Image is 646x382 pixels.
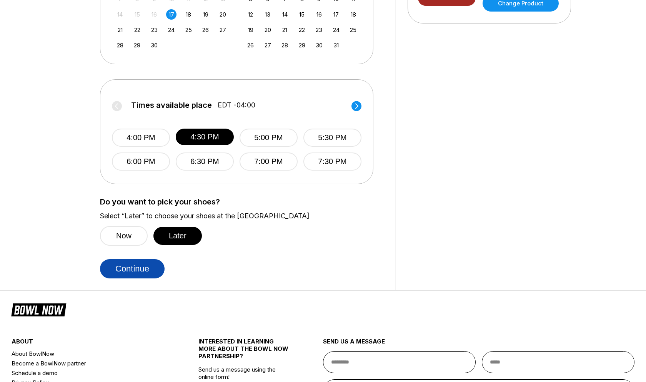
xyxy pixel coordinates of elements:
[132,25,142,35] div: Choose Monday, September 22nd, 2025
[240,152,298,171] button: 7:00 PM
[348,25,358,35] div: Choose Saturday, October 25th, 2025
[200,9,211,20] div: Choose Friday, September 19th, 2025
[303,152,361,171] button: 7:30 PM
[314,25,324,35] div: Choose Thursday, October 23rd, 2025
[280,9,290,20] div: Choose Tuesday, October 14th, 2025
[245,9,256,20] div: Choose Sunday, October 12th, 2025
[314,40,324,50] div: Choose Thursday, October 30th, 2025
[115,25,125,35] div: Choose Sunday, September 21st, 2025
[323,338,634,351] div: send us a message
[280,25,290,35] div: Choose Tuesday, October 21st, 2025
[131,101,212,109] span: Times available place
[183,25,194,35] div: Choose Thursday, September 25th, 2025
[263,25,273,35] div: Choose Monday, October 20th, 2025
[303,129,361,147] button: 5:30 PM
[348,9,358,20] div: Choose Saturday, October 18th, 2025
[297,25,307,35] div: Choose Wednesday, October 22nd, 2025
[132,40,142,50] div: Choose Monday, September 29th, 2025
[198,338,292,366] div: INTERESTED IN LEARNING MORE ABOUT THE BOWL NOW PARTNERSHIP?
[100,259,165,278] button: Continue
[297,40,307,50] div: Choose Wednesday, October 29th, 2025
[100,198,384,206] label: Do you want to pick your shoes?
[112,129,170,147] button: 4:00 PM
[245,40,256,50] div: Choose Sunday, October 26th, 2025
[183,9,194,20] div: Choose Thursday, September 18th, 2025
[115,9,125,20] div: Not available Sunday, September 14th, 2025
[112,152,170,171] button: 6:00 PM
[12,359,167,368] a: Become a BowlNow partner
[176,129,234,145] button: 4:30 PM
[100,212,384,220] label: Select “Later” to choose your shoes at the [GEOGRAPHIC_DATA]
[149,25,160,35] div: Choose Tuesday, September 23rd, 2025
[149,40,160,50] div: Choose Tuesday, September 30th, 2025
[331,40,341,50] div: Choose Friday, October 31st, 2025
[166,9,176,20] div: Choose Wednesday, September 17th, 2025
[218,101,255,109] span: EDT -04:00
[132,9,142,20] div: Not available Monday, September 15th, 2025
[240,129,298,147] button: 5:00 PM
[115,40,125,50] div: Choose Sunday, September 28th, 2025
[218,9,228,20] div: Choose Saturday, September 20th, 2025
[263,9,273,20] div: Choose Monday, October 13th, 2025
[218,25,228,35] div: Choose Saturday, September 27th, 2025
[166,25,176,35] div: Choose Wednesday, September 24th, 2025
[314,9,324,20] div: Choose Thursday, October 16th, 2025
[280,40,290,50] div: Choose Tuesday, October 28th, 2025
[297,9,307,20] div: Choose Wednesday, October 15th, 2025
[200,25,211,35] div: Choose Friday, September 26th, 2025
[153,227,202,245] button: Later
[245,25,256,35] div: Choose Sunday, October 19th, 2025
[12,349,167,359] a: About BowlNow
[12,338,167,349] div: about
[100,226,148,246] button: Now
[331,25,341,35] div: Choose Friday, October 24th, 2025
[331,9,341,20] div: Choose Friday, October 17th, 2025
[149,9,160,20] div: Not available Tuesday, September 16th, 2025
[12,368,167,378] a: Schedule a demo
[263,40,273,50] div: Choose Monday, October 27th, 2025
[176,152,234,171] button: 6:30 PM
